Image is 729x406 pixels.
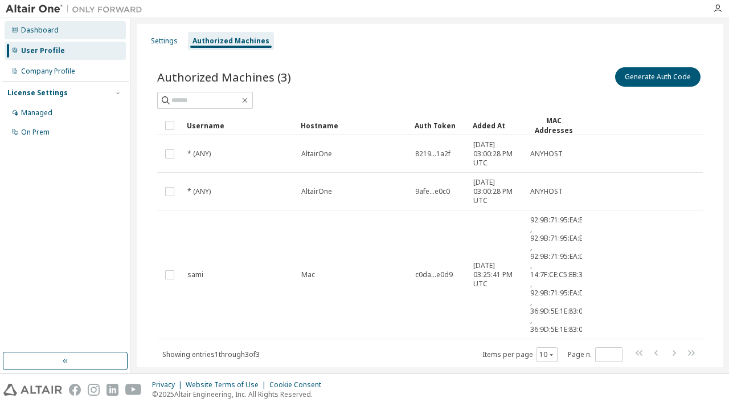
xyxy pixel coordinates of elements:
div: Privacy [152,380,186,389]
button: Generate Auth Code [615,67,701,87]
span: 8219...1a2f [415,149,450,159]
span: Showing entries 1 through 3 of 3 [162,350,260,359]
div: License Settings [7,88,68,98]
span: [DATE] 03:25:41 PM UTC [473,261,520,289]
img: youtube.svg [125,384,142,396]
div: Managed [21,108,52,117]
div: Settings [151,36,178,46]
button: 10 [539,350,555,359]
div: Hostname [301,116,406,135]
img: Altair One [6,3,148,15]
div: Company Profile [21,67,75,76]
img: facebook.svg [69,384,81,396]
div: User Profile [21,46,65,55]
span: Page n. [568,347,622,362]
span: c0da...e0d9 [415,270,453,279]
div: Authorized Machines [193,36,269,46]
span: * (ANY) [187,149,211,159]
span: Items per page [482,347,558,362]
div: Auth Token [415,116,464,135]
span: AltairOne [301,149,332,159]
div: Cookie Consent [269,380,328,389]
span: 92:9B:71:95:EA:B2 , 92:9B:71:95:EA:B3 , 92:9B:71:95:EA:D2 , 14:7F:CE:C5:EB:36 , 92:9B:71:95:EA:D3... [530,216,588,334]
p: © 2025 Altair Engineering, Inc. All Rights Reserved. [152,389,328,399]
div: On Prem [21,128,50,137]
span: ANYHOST [530,187,563,196]
span: Mac [301,270,315,279]
span: Authorized Machines (3) [157,69,291,85]
span: 9afe...e0c0 [415,187,450,196]
img: linkedin.svg [107,384,118,396]
span: AltairOne [301,187,332,196]
span: [DATE] 03:00:28 PM UTC [473,140,520,168]
img: instagram.svg [88,384,100,396]
span: * (ANY) [187,187,211,196]
span: ANYHOST [530,149,563,159]
span: sami [187,270,203,279]
span: [DATE] 03:00:28 PM UTC [473,178,520,205]
div: MAC Addresses [530,116,578,135]
div: Dashboard [21,26,59,35]
div: Added At [473,116,521,135]
div: Website Terms of Use [186,380,269,389]
img: altair_logo.svg [3,384,62,396]
div: Username [187,116,292,135]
